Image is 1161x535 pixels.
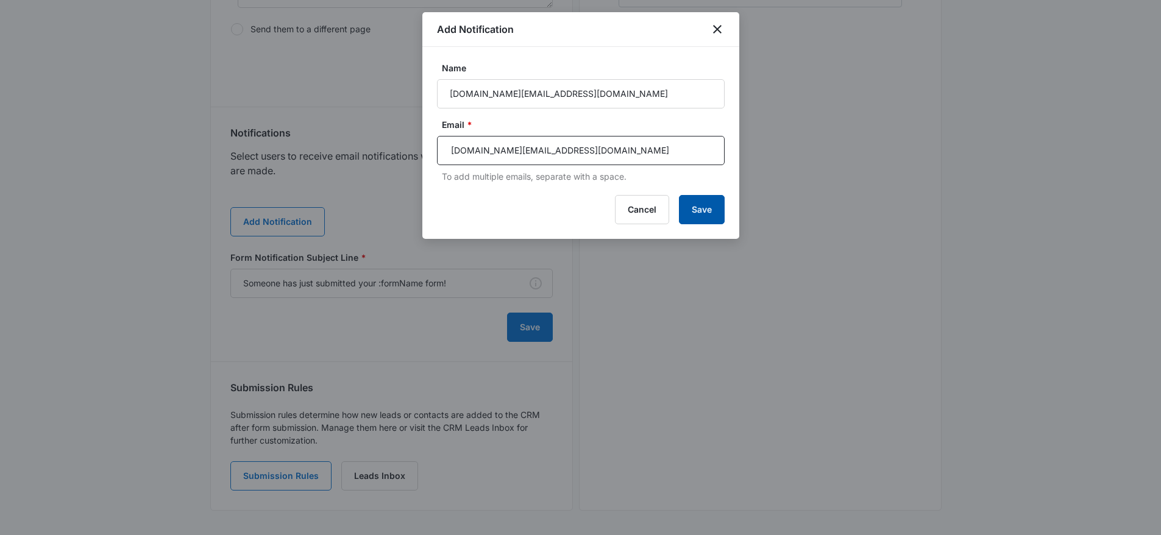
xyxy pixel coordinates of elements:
span: Submit [8,361,38,372]
button: Cancel [615,195,669,224]
button: close [710,22,725,37]
label: Name [442,62,730,74]
h1: Add Notification [437,22,514,37]
p: To add multiple emails, separate with a space. [442,170,725,183]
label: Email [442,118,730,131]
button: Save [679,195,725,224]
